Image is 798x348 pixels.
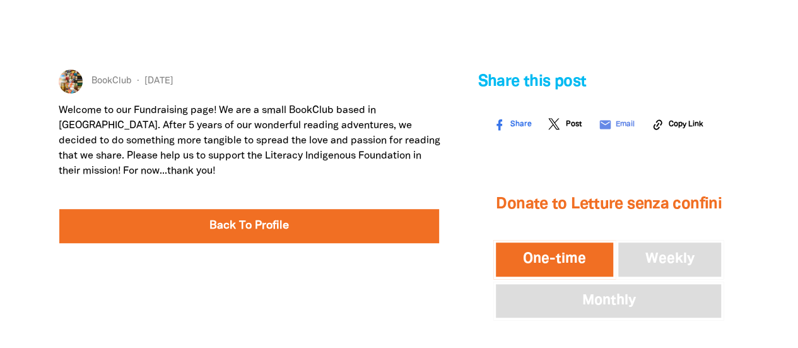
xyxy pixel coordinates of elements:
button: Weekly [616,240,724,279]
p: Welcome to our Fundraising page! We are a small BookClub based in [GEOGRAPHIC_DATA]. After 5 year... [59,103,440,179]
i: email [598,118,611,131]
span: Copy Link [668,119,703,130]
span: Share [510,119,531,130]
a: emailEmail [592,114,642,135]
button: Monthly [493,282,724,321]
a: Back To Profile [59,209,440,243]
h2: Donate to Letture senza confini [493,179,724,230]
span: [DATE] [132,75,173,88]
span: Share this post [478,75,586,89]
button: Copy Link [645,114,710,135]
a: Share [487,114,539,135]
button: One-time [493,240,616,279]
span: Email [615,119,634,130]
span: Post [565,119,581,130]
a: Post [543,114,589,135]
